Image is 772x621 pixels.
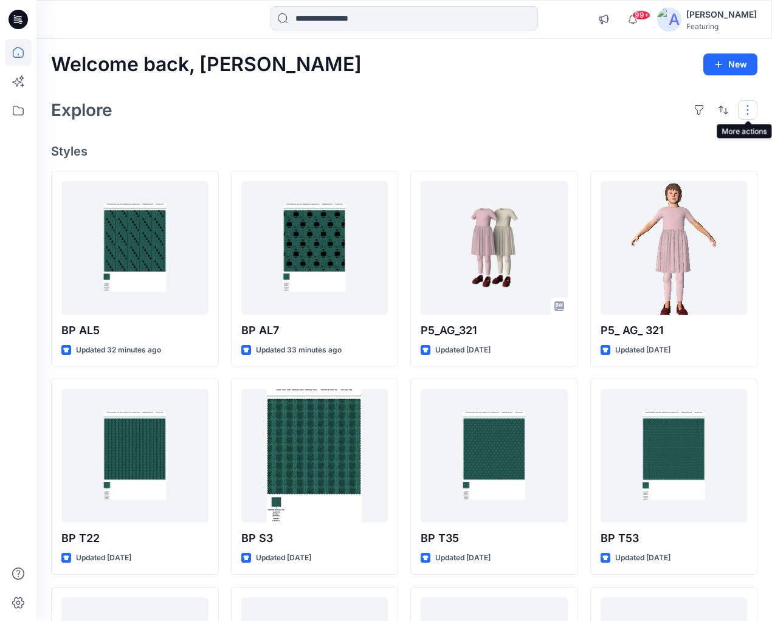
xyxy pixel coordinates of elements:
a: BP AL5 [61,181,209,315]
p: Updated [DATE] [435,552,491,564]
p: BP S3 [241,530,388,547]
span: 99+ [632,10,650,20]
p: BP T22 [61,530,209,547]
div: Featuring [686,22,757,31]
a: P5_AG_321 [421,181,568,315]
p: Updated [DATE] [256,552,311,564]
p: P5_ AG_ 321 [601,322,748,339]
h4: Styles [51,144,757,159]
div: [PERSON_NAME] [686,7,757,22]
p: BP AL7 [241,322,388,339]
p: Updated [DATE] [76,552,131,564]
a: BP T35 [421,389,568,523]
p: Updated 32 minutes ago [76,344,161,357]
h2: Explore [51,100,112,120]
h2: Welcome back, [PERSON_NAME] [51,53,362,76]
p: BP AL5 [61,322,209,339]
p: P5_AG_321 [421,322,568,339]
p: Updated [DATE] [435,344,491,357]
a: BP S3 [241,389,388,523]
p: BP T35 [421,530,568,547]
a: BP T53 [601,389,748,523]
img: avatar [657,7,681,32]
p: Updated [DATE] [615,344,670,357]
a: BP T22 [61,389,209,523]
p: Updated 33 minutes ago [256,344,342,357]
a: BP AL7 [241,181,388,315]
a: P5_ AG_ 321 [601,181,748,315]
p: Updated [DATE] [615,552,670,564]
p: BP T53 [601,530,748,547]
button: New [703,53,757,75]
